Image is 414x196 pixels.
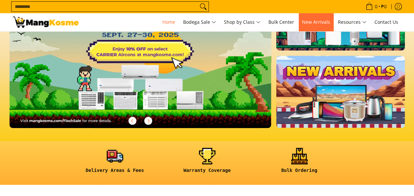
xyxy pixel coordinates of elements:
a: Contact Us [371,13,401,31]
span: New Arrivals [302,19,330,25]
a: Bulk Center [265,13,297,31]
a: <h6><strong>Warranty Coverage</strong></h6> [164,148,250,179]
span: • [364,3,389,10]
a: Home [159,13,179,31]
button: Search [198,2,208,12]
button: Next [141,114,155,128]
nav: Main Menu [85,13,401,31]
span: Home [162,19,175,25]
a: New Arrivals [299,13,333,31]
span: 0 [374,4,378,9]
a: <h6><strong>Bulk Ordering</strong></h6> [257,148,342,179]
button: Previous [125,114,140,128]
img: NEW_ARRIVAL.webp [276,56,404,128]
a: Bodega Sale [180,13,219,31]
span: Contact Us [374,19,398,25]
a: <h6><strong>Delivery Areas & Fees</strong></h6> [72,148,158,179]
span: Bulk Center [268,19,294,25]
a: Shop by Class [221,13,264,31]
img: Mang Kosme: Your Home Appliances Warehouse Sale Partner! [13,16,79,28]
span: ₱0 [380,4,388,9]
span: Bodega Sale [183,18,216,26]
a: Resources [335,13,370,31]
span: Resources [338,18,367,26]
span: Shop by Class [224,18,261,26]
